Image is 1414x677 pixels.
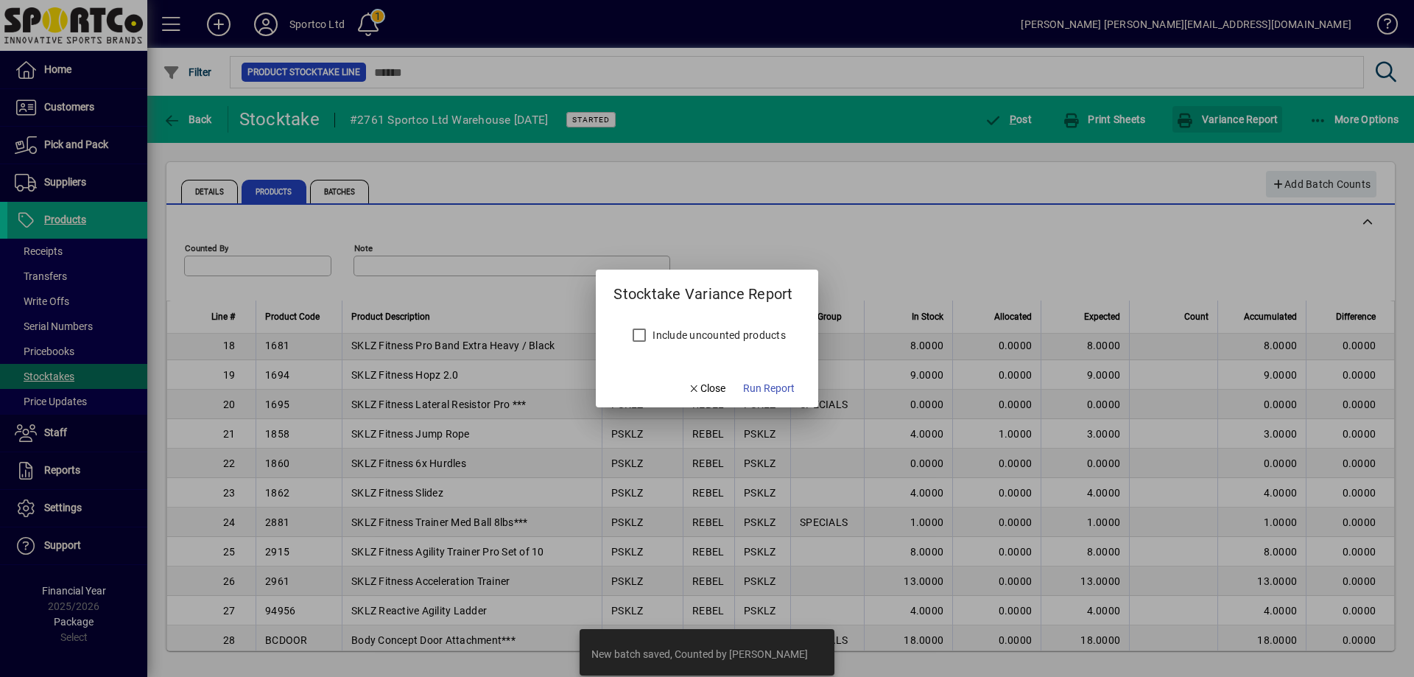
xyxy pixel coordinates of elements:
button: Run Report [737,375,801,401]
button: Close [681,375,731,401]
span: Close [687,381,725,396]
label: Include uncounted products [650,328,786,343]
h2: Stocktake Variance Report [596,270,810,306]
span: Run Report [743,381,795,396]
